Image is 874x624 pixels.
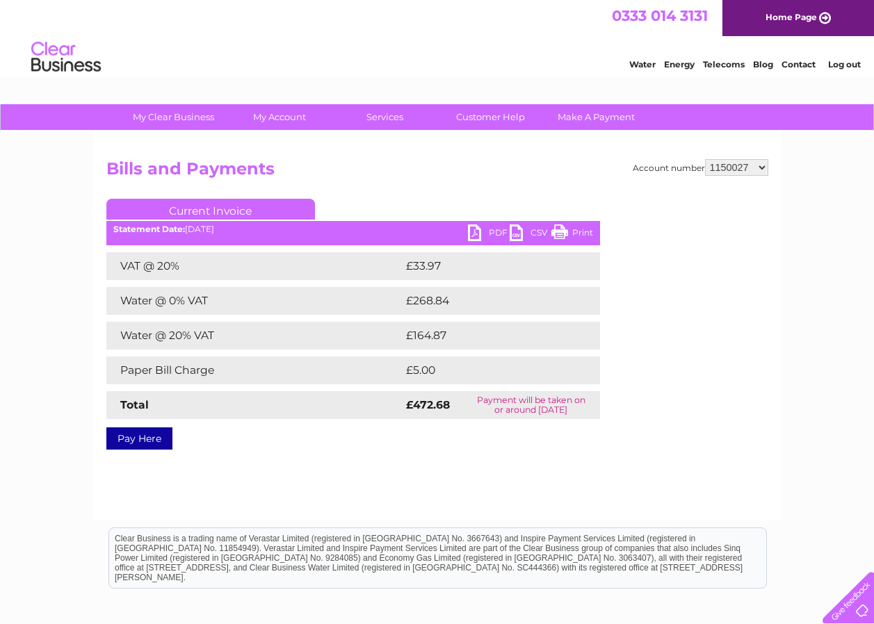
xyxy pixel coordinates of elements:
h2: Bills and Payments [106,159,768,186]
a: Telecoms [703,59,745,69]
td: £5.00 [403,356,568,384]
strong: Total [120,398,149,411]
a: CSV [510,224,551,245]
a: Blog [753,59,773,69]
td: Water @ 20% VAT [106,322,403,350]
a: PDF [468,224,510,245]
td: Paper Bill Charge [106,356,403,384]
a: Log out [828,59,861,69]
td: £268.84 [403,287,576,315]
td: Payment will be taken on or around [DATE] [462,391,599,419]
a: Current Invoice [106,199,315,220]
div: Account number [633,159,768,176]
td: Water @ 0% VAT [106,287,403,315]
a: Water [629,59,656,69]
b: Statement Date: [113,224,185,234]
td: VAT @ 20% [106,252,403,280]
a: My Account [222,104,337,130]
a: Contact [782,59,816,69]
a: 0333 014 3131 [612,7,708,24]
td: £33.97 [403,252,572,280]
a: Customer Help [433,104,548,130]
td: £164.87 [403,322,575,350]
img: logo.png [31,36,102,79]
a: Make A Payment [539,104,654,130]
a: Services [327,104,442,130]
a: My Clear Business [116,104,231,130]
div: Clear Business is a trading name of Verastar Limited (registered in [GEOGRAPHIC_DATA] No. 3667643... [109,8,766,67]
strong: £472.68 [406,398,450,411]
a: Print [551,224,593,245]
div: [DATE] [106,224,600,234]
a: Energy [664,59,695,69]
a: Pay Here [106,427,172,450]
